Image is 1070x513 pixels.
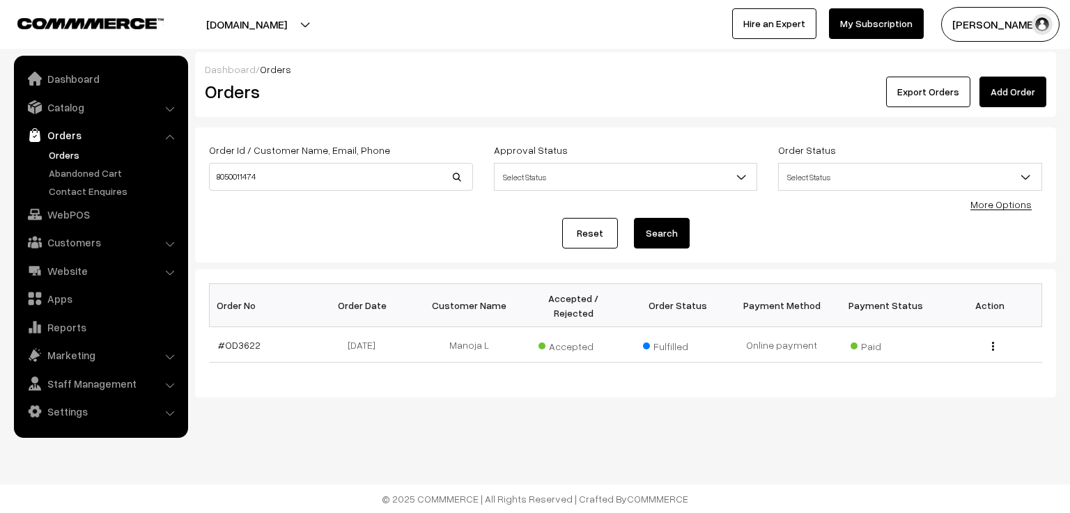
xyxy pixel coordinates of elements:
label: Order Status [778,143,836,157]
span: Select Status [495,165,757,189]
a: Marketing [17,342,183,368]
a: More Options [970,198,1032,210]
span: Paid [851,336,920,354]
span: Select Status [494,163,758,191]
span: Select Status [778,163,1042,191]
th: Order Status [626,284,729,327]
a: Dashboard [17,66,183,91]
button: [PERSON_NAME] C [941,7,1060,42]
div: / [205,62,1046,77]
h2: Orders [205,81,472,102]
td: [DATE] [313,327,417,363]
a: Settings [17,399,183,424]
th: Accepted / Rejected [522,284,626,327]
img: user [1032,14,1053,35]
a: Website [17,258,183,283]
span: Accepted [538,336,608,354]
a: My Subscription [829,8,924,39]
a: COMMMERCE [627,493,688,505]
a: Staff Management [17,371,183,396]
td: Online payment [729,327,833,363]
a: Add Order [979,77,1046,107]
a: Customers [17,230,183,255]
button: [DOMAIN_NAME] [157,7,336,42]
td: Manoja L [417,327,521,363]
th: Payment Method [729,284,833,327]
th: Action [938,284,1041,327]
button: Search [634,218,690,248]
input: Order Id / Customer Name / Customer Email / Customer Phone [209,163,473,191]
a: Hire an Expert [732,8,816,39]
span: Fulfilled [643,336,713,354]
a: Reports [17,315,183,340]
a: #OD3622 [218,339,261,351]
th: Order No [210,284,313,327]
img: Menu [992,342,994,351]
a: Dashboard [205,63,256,75]
a: Orders [45,148,183,162]
a: Contact Enquires [45,184,183,198]
th: Customer Name [417,284,521,327]
label: Approval Status [494,143,568,157]
a: WebPOS [17,202,183,227]
th: Payment Status [834,284,938,327]
a: Apps [17,286,183,311]
label: Order Id / Customer Name, Email, Phone [209,143,390,157]
a: COMMMERCE [17,14,139,31]
span: Select Status [779,165,1041,189]
a: Orders [17,123,183,148]
button: Export Orders [886,77,970,107]
img: COMMMERCE [17,18,164,29]
a: Abandoned Cart [45,166,183,180]
a: Catalog [17,95,183,120]
a: Reset [562,218,618,248]
span: Orders [260,63,291,75]
th: Order Date [313,284,417,327]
